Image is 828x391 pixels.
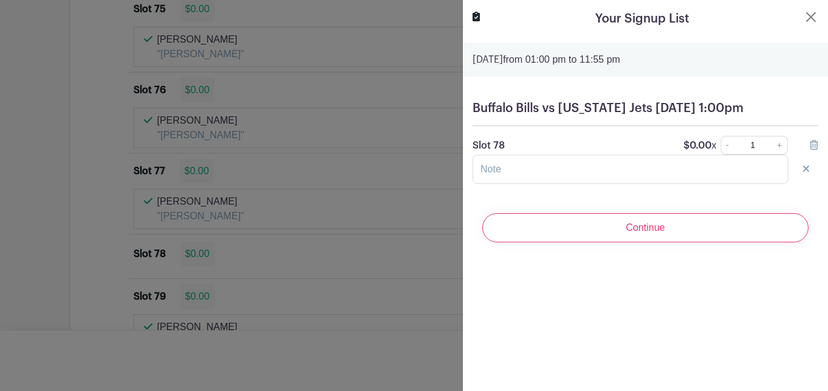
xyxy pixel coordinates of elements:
h5: Buffalo Bills vs [US_STATE] Jets [DATE] 1:00pm [473,101,818,116]
a: + [772,136,787,155]
p: $0.00 [683,138,716,153]
button: Close [804,10,818,24]
strong: [DATE] [473,55,503,65]
p: Slot 78 [473,138,668,153]
h5: Your Signup List [595,10,689,28]
p: from 01:00 pm to 11:55 pm [473,52,818,67]
input: Note [473,155,788,184]
a: - [721,136,734,155]
input: Continue [482,213,808,242]
span: x [712,140,716,150]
